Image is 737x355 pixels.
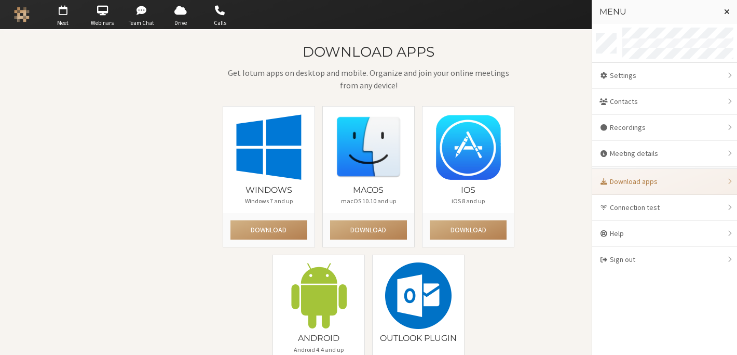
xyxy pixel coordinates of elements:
img: [object Object] [435,114,501,180]
h4: macOS [330,186,407,195]
h4: Android [280,334,357,343]
h2: Download apps [223,44,515,59]
div: Settings [592,63,737,89]
span: Team Chat [124,19,160,28]
span: Drive [162,19,199,28]
span: Webinars [84,19,120,28]
h4: iOS [430,186,507,195]
button: Download [430,220,507,240]
p: iOS 8 and up [430,196,507,206]
iframe: Chat [711,328,729,348]
p: macOS 10.10 and up [330,196,407,206]
div: Help [592,221,737,247]
button: Download [230,220,307,240]
img: Iotum [14,7,30,22]
img: [object Object] [385,262,452,329]
div: Download apps [592,169,737,195]
div: Recordings [592,115,737,141]
div: Connection test [592,195,737,221]
div: Contacts [592,89,737,115]
div: Sign out [592,247,737,272]
img: [object Object] [335,114,402,180]
button: Download [330,220,407,240]
img: [object Object] [236,114,302,180]
p: Get Iotum apps on desktop and mobile. Organize and join your online meetings from any device! [223,67,515,91]
img: [object Object] [285,262,352,329]
span: Calls [202,19,238,28]
div: Meeting details [592,141,737,167]
span: Meet [45,19,81,28]
p: Windows 7 and up [230,196,307,206]
h3: Menu [599,7,715,17]
h4: Windows [230,186,307,195]
p: Android 4.4 and up [280,345,357,354]
h4: Outlook plugin [380,334,457,343]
